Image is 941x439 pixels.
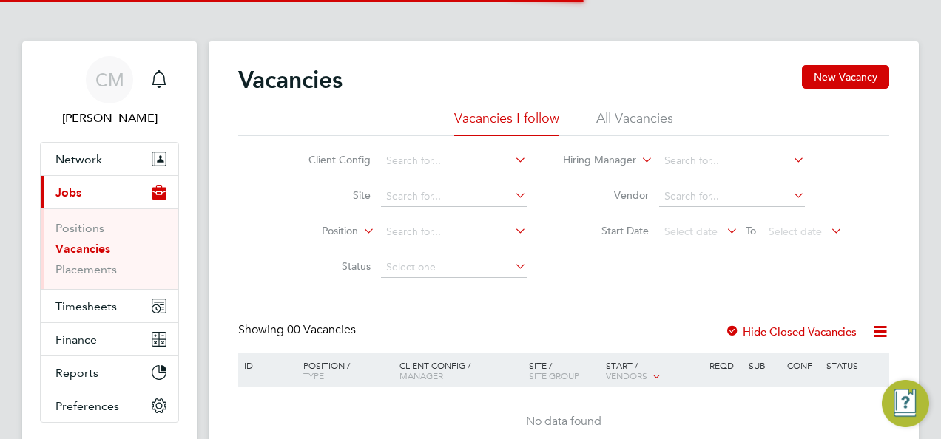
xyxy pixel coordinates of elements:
[783,353,822,378] div: Conf
[396,353,525,388] div: Client Config /
[41,143,178,175] button: Network
[602,353,706,389] div: Start /
[240,414,887,429] div: No data found
[659,186,805,207] input: Search for...
[55,186,81,200] span: Jobs
[823,353,887,378] div: Status
[40,109,179,127] span: Catherine McCarthy
[55,262,117,276] a: Placements
[55,221,104,235] a: Positions
[564,224,649,237] label: Start Date
[551,153,636,168] label: Hiring Manager
[399,370,443,381] span: Manager
[286,188,371,202] label: Site
[664,225,718,238] span: Select date
[381,222,527,242] input: Search for...
[769,225,822,238] span: Select date
[287,322,356,337] span: 00 Vacancies
[882,380,929,427] button: Engage Resource Center
[55,366,98,380] span: Reports
[55,242,110,256] a: Vacancies
[381,257,527,278] input: Select one
[596,109,673,136] li: All Vacancies
[41,323,178,355] button: Finance
[659,151,805,171] input: Search for...
[745,353,783,378] div: Sub
[286,259,371,273] label: Status
[741,221,760,240] span: To
[529,370,579,381] span: Site Group
[273,224,358,239] label: Position
[238,65,343,95] h2: Vacancies
[525,353,603,388] div: Site /
[381,186,527,207] input: Search for...
[303,370,324,381] span: Type
[41,208,178,289] div: Jobs
[240,353,292,378] div: ID
[286,153,371,166] label: Client Config
[238,322,359,338] div: Showing
[55,333,97,347] span: Finance
[41,356,178,389] button: Reports
[41,389,178,422] button: Preferences
[381,151,527,171] input: Search for...
[41,290,178,322] button: Timesheets
[55,299,117,313] span: Timesheets
[725,324,857,338] label: Hide Closed Vacancies
[41,176,178,208] button: Jobs
[606,370,647,381] span: Vendors
[55,399,119,413] span: Preferences
[55,152,102,166] span: Network
[564,188,649,202] label: Vendor
[706,353,744,378] div: Reqd
[802,65,889,89] button: New Vacancy
[95,70,124,89] span: CM
[454,109,559,136] li: Vacancies I follow
[292,353,396,388] div: Position /
[40,56,179,127] a: CM[PERSON_NAME]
